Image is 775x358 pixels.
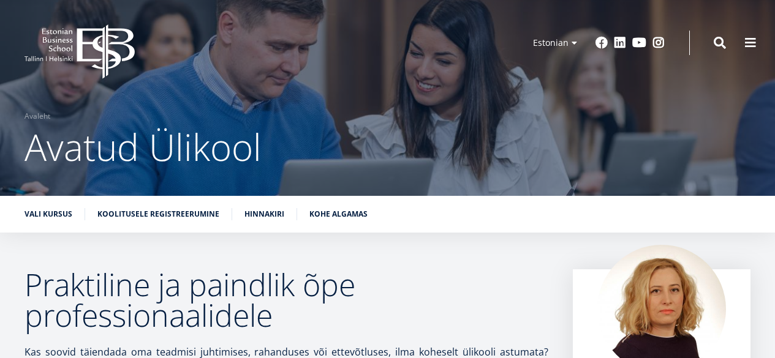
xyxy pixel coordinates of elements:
[632,37,646,49] a: Youtube
[614,37,626,49] a: Linkedin
[595,37,608,49] a: Facebook
[25,208,72,220] a: Vali kursus
[97,208,219,220] a: Koolitusele registreerumine
[25,110,50,122] a: Avaleht
[652,37,665,49] a: Instagram
[309,208,368,220] a: Kohe algamas
[25,122,262,172] span: Avatud Ülikool
[244,208,284,220] a: Hinnakiri
[25,269,548,330] h2: Praktiline ja paindlik õpe professionaalidele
